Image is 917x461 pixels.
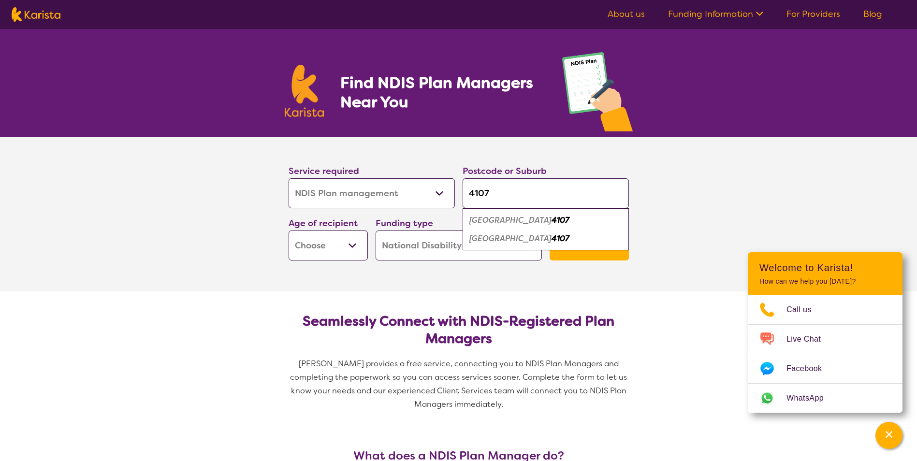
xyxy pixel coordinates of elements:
[289,165,359,177] label: Service required
[376,217,433,229] label: Funding type
[463,178,629,208] input: Type
[463,165,547,177] label: Postcode or Suburb
[469,215,552,225] em: [GEOGRAPHIC_DATA]
[668,8,763,20] a: Funding Information
[469,233,552,244] em: [GEOGRAPHIC_DATA]
[289,217,358,229] label: Age of recipient
[12,7,60,22] img: Karista logo
[759,277,891,286] p: How can we help you [DATE]?
[748,295,902,413] ul: Choose channel
[562,52,633,137] img: plan-management
[285,65,324,117] img: Karista logo
[786,303,823,317] span: Call us
[748,384,902,413] a: Web link opens in a new tab.
[786,391,835,405] span: WhatsApp
[786,8,840,20] a: For Providers
[467,211,624,230] div: Salisbury 4107
[786,332,832,346] span: Live Chat
[296,313,621,347] h2: Seamlessly Connect with NDIS-Registered Plan Managers
[552,215,569,225] em: 4107
[290,359,629,409] span: [PERSON_NAME] provides a free service, connecting you to NDIS Plan Managers and completing the pa...
[875,422,902,449] button: Channel Menu
[786,361,833,376] span: Facebook
[340,73,542,112] h1: Find NDIS Plan Managers Near You
[552,233,569,244] em: 4107
[608,8,645,20] a: About us
[748,252,902,413] div: Channel Menu
[759,262,891,274] h2: Welcome to Karista!
[863,8,882,20] a: Blog
[467,230,624,248] div: Salisbury East 4107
